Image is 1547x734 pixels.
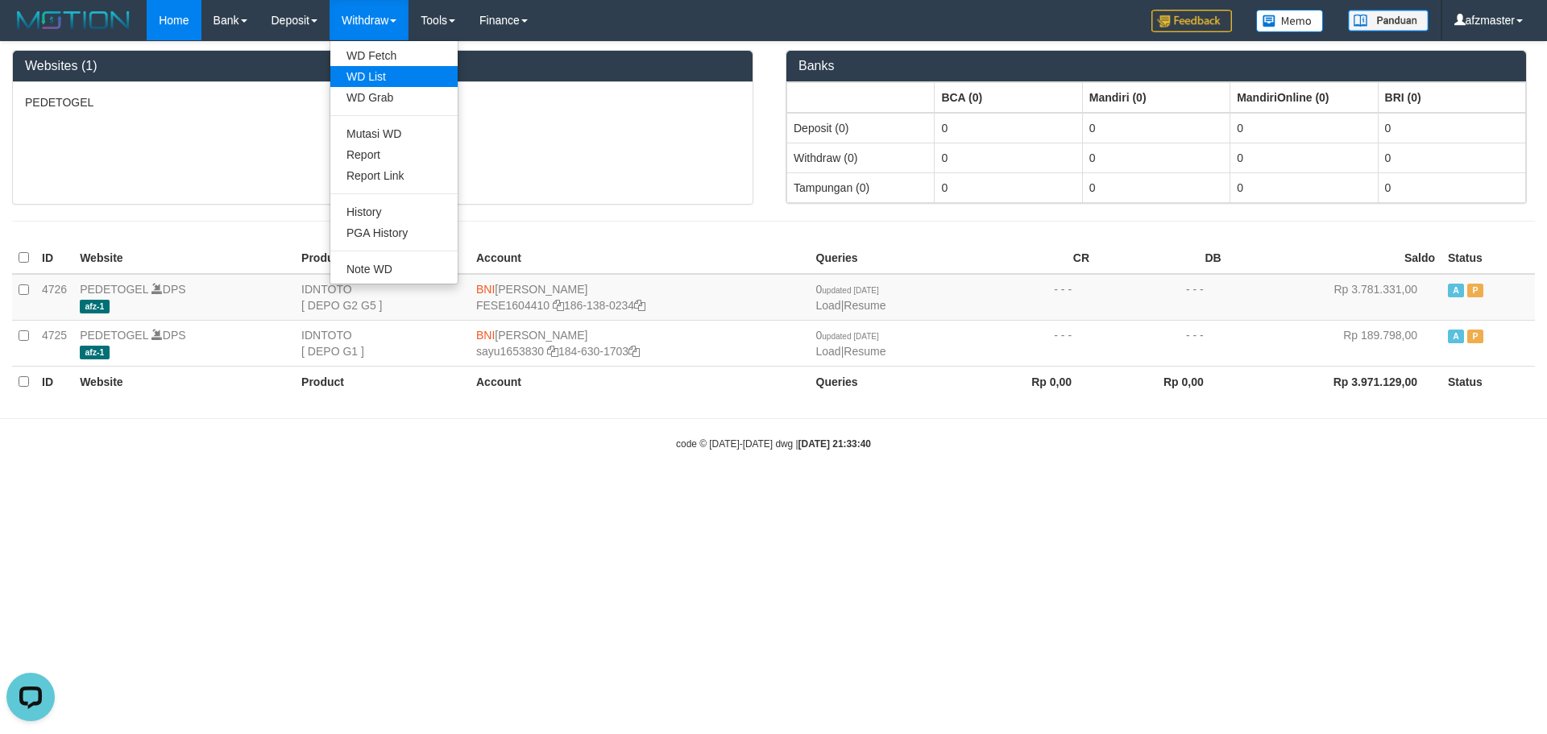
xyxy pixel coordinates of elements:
[295,320,470,366] td: IDNTOTO [ DEPO G1 ]
[1096,320,1228,366] td: - - -
[1230,172,1378,202] td: 0
[816,299,841,312] a: Load
[476,345,544,358] a: sayu1653830
[1467,330,1483,343] span: Paused
[6,6,55,55] button: Open LiveChat chat widget
[816,283,886,312] span: |
[25,59,740,73] h3: Websites (1)
[470,243,810,274] th: Account
[1378,143,1525,172] td: 0
[1441,366,1535,397] th: Status
[964,320,1096,366] td: - - -
[330,45,458,66] a: WD Fetch
[80,346,110,359] span: afz-1
[35,320,73,366] td: 4725
[1448,330,1464,343] span: Active
[1378,82,1525,113] th: Group: activate to sort column ascending
[330,201,458,222] a: History
[295,274,470,321] td: IDNTOTO [ DEPO G2 G5 ]
[1082,82,1230,113] th: Group: activate to sort column ascending
[330,165,458,186] a: Report Link
[330,144,458,165] a: Report
[73,274,295,321] td: DPS
[822,286,878,295] span: updated [DATE]
[1096,366,1228,397] th: Rp 0,00
[822,332,878,341] span: updated [DATE]
[1230,82,1378,113] th: Group: activate to sort column ascending
[810,366,964,397] th: Queries
[1228,366,1441,397] th: Rp 3.971.129,00
[470,366,810,397] th: Account
[330,222,458,243] a: PGA History
[1228,243,1441,274] th: Saldo
[798,59,1514,73] h3: Banks
[787,172,935,202] td: Tampungan (0)
[35,274,73,321] td: 4726
[73,320,295,366] td: DPS
[476,329,495,342] span: BNI
[1082,143,1230,172] td: 0
[73,366,295,397] th: Website
[35,243,73,274] th: ID
[787,82,935,113] th: Group: activate to sort column ascending
[330,66,458,87] a: WD List
[1378,172,1525,202] td: 0
[330,87,458,108] a: WD Grab
[330,259,458,280] a: Note WD
[1230,143,1378,172] td: 0
[935,143,1082,172] td: 0
[1082,172,1230,202] td: 0
[676,438,871,450] small: code © [DATE]-[DATE] dwg |
[964,366,1096,397] th: Rp 0,00
[1467,284,1483,297] span: Paused
[1228,274,1441,321] td: Rp 3.781.331,00
[1348,10,1429,31] img: panduan.png
[1230,113,1378,143] td: 0
[1151,10,1232,32] img: Feedback.jpg
[1448,284,1464,297] span: Active
[935,82,1082,113] th: Group: activate to sort column ascending
[816,345,841,358] a: Load
[547,345,558,358] a: Copy sayu1653830 to clipboard
[330,123,458,144] a: Mutasi WD
[80,283,148,296] a: PEDETOGEL
[1441,243,1535,274] th: Status
[25,94,740,110] p: PEDETOGEL
[1096,274,1228,321] td: - - -
[810,243,964,274] th: Queries
[935,172,1082,202] td: 0
[35,366,73,397] th: ID
[295,243,470,274] th: Product
[964,243,1096,274] th: CR
[1082,113,1230,143] td: 0
[844,299,885,312] a: Resume
[798,438,871,450] strong: [DATE] 21:33:40
[476,283,495,296] span: BNI
[1228,320,1441,366] td: Rp 189.798,00
[816,283,879,296] span: 0
[80,300,110,313] span: afz-1
[553,299,564,312] a: Copy FESE1604410 to clipboard
[816,329,886,358] span: |
[470,320,810,366] td: [PERSON_NAME] 184-630-1703
[787,143,935,172] td: Withdraw (0)
[787,113,935,143] td: Deposit (0)
[295,366,470,397] th: Product
[816,329,879,342] span: 0
[470,274,810,321] td: [PERSON_NAME] 186-138-0234
[80,329,148,342] a: PEDETOGEL
[476,299,550,312] a: FESE1604410
[634,299,645,312] a: Copy 1861380234 to clipboard
[628,345,640,358] a: Copy 1846301703 to clipboard
[964,274,1096,321] td: - - -
[1256,10,1324,32] img: Button%20Memo.svg
[844,345,885,358] a: Resume
[1096,243,1228,274] th: DB
[12,8,135,32] img: MOTION_logo.png
[73,243,295,274] th: Website
[935,113,1082,143] td: 0
[1378,113,1525,143] td: 0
